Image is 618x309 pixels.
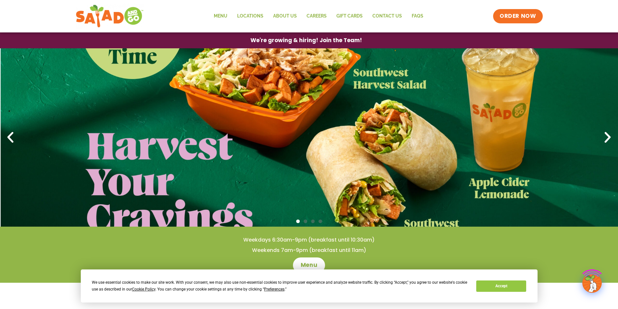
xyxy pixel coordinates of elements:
[319,220,322,223] span: Go to slide 4
[293,257,325,273] a: Menu
[304,220,307,223] span: Go to slide 2
[500,12,536,20] span: ORDER NOW
[13,247,605,254] h4: Weekends 7am-9pm (breakfast until 11am)
[250,38,362,43] span: We're growing & hiring! Join the Team!
[76,3,144,29] img: new-SAG-logo-768×292
[476,280,526,292] button: Accept
[209,9,232,24] a: Menu
[264,287,285,291] span: Preferences
[81,269,538,303] div: Cookie Consent Prompt
[600,130,615,145] div: Next slide
[368,9,407,24] a: Contact Us
[3,130,18,145] div: Previous slide
[493,9,542,23] a: ORDER NOW
[332,9,368,24] a: GIFT CARDS
[311,220,315,223] span: Go to slide 3
[302,9,332,24] a: Careers
[209,9,428,24] nav: Menu
[132,287,155,291] span: Cookie Policy
[232,9,268,24] a: Locations
[13,236,605,244] h4: Weekdays 6:30am-9pm (breakfast until 10:30am)
[92,279,468,293] div: We use essential cookies to make our site work. With your consent, we may also use non-essential ...
[301,261,317,269] span: Menu
[268,9,302,24] a: About Us
[241,33,372,48] a: We're growing & hiring! Join the Team!
[296,220,300,223] span: Go to slide 1
[407,9,428,24] a: FAQs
